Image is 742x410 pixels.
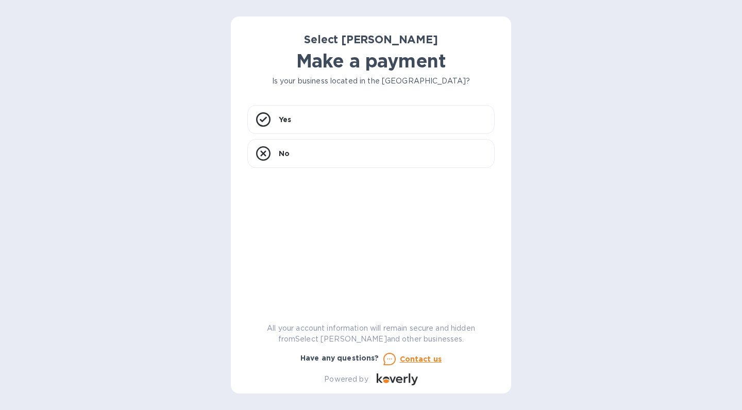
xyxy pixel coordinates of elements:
p: No [279,148,290,159]
p: Yes [279,114,291,125]
b: Select [PERSON_NAME] [304,33,438,46]
p: Is your business located in the [GEOGRAPHIC_DATA]? [247,76,495,87]
p: All your account information will remain secure and hidden from Select [PERSON_NAME] and other bu... [247,323,495,345]
b: Have any questions? [300,354,379,362]
u: Contact us [400,355,442,363]
p: Powered by [324,374,368,385]
h1: Make a payment [247,50,495,72]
